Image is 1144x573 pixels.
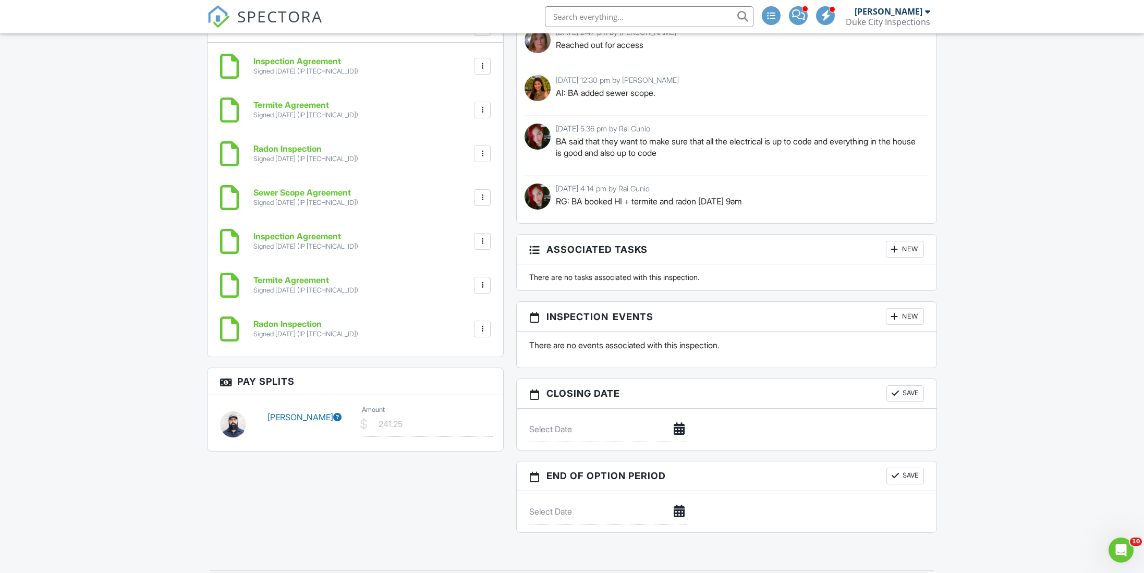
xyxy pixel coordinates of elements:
[253,276,358,285] h6: Termite Agreement
[253,188,358,206] a: Sewer Scope Agreement Signed [DATE] (IP [TECHNICAL_ID])
[525,184,551,210] img: rai_pic.jpg
[613,310,653,324] span: Events
[253,101,358,119] a: Termite Agreement Signed [DATE] (IP [TECHNICAL_ID])
[886,468,924,484] button: Save
[619,124,650,133] span: Rai Gunio
[253,320,358,329] h6: Radon Inspection
[556,28,607,36] span: [DATE] 2:47 pm
[253,320,358,338] a: Radon Inspection Signed [DATE] (IP [TECHNICAL_ID])
[523,272,930,283] div: There are no tasks associated with this inspection.
[556,196,921,207] p: RG: BA booked HI + termite and radon [DATE] 9am
[546,310,608,324] span: Inspection
[253,199,358,207] div: Signed [DATE] (IP [TECHNICAL_ID])
[529,339,924,351] p: There are no events associated with this inspection.
[253,155,358,163] div: Signed [DATE] (IP [TECHNICAL_ID])
[253,111,358,119] div: Signed [DATE] (IP [TECHNICAL_ID])
[1130,538,1142,546] span: 10
[360,416,368,433] div: $
[237,5,323,27] span: SPECTORA
[529,499,686,525] input: Select Date
[253,232,358,241] h6: Inspection Agreement
[556,76,610,84] span: [DATE] 12:30 pm
[886,385,924,402] button: Save
[253,67,358,76] div: Signed [DATE] (IP [TECHNICAL_ID])
[525,75,551,101] img: gs.jpg
[556,39,921,51] p: Reached out for access
[362,405,385,414] label: Amount
[525,124,551,150] img: rai_pic.jpg
[253,144,358,163] a: Radon Inspection Signed [DATE] (IP [TECHNICAL_ID])
[253,286,358,295] div: Signed [DATE] (IP [TECHNICAL_ID])
[267,412,342,422] a: [PERSON_NAME]
[618,184,650,193] span: Rai Gunio
[855,6,922,17] div: [PERSON_NAME]
[1109,538,1134,563] iframe: Intercom live chat
[556,124,607,133] span: [DATE] 5:36 pm
[529,417,686,442] input: Select Date
[220,411,246,437] img: img_5973.jpg
[610,28,617,36] span: by
[546,386,620,400] span: Closing date
[608,184,616,193] span: by
[253,57,358,75] a: Inspection Agreement Signed [DATE] (IP [TECHNICAL_ID])
[612,76,620,84] span: by
[253,101,358,110] h6: Termite Agreement
[546,242,648,257] span: Associated Tasks
[253,330,358,338] div: Signed [DATE] (IP [TECHNICAL_ID])
[253,144,358,154] h6: Radon Inspection
[253,242,358,251] div: Signed [DATE] (IP [TECHNICAL_ID])
[546,469,666,483] span: End of Option Period
[886,241,924,258] div: New
[525,27,551,53] img: 20210930_103856150x150.jpg
[545,6,753,27] input: Search everything...
[886,308,924,325] div: New
[253,188,358,198] h6: Sewer Scope Agreement
[556,87,921,99] p: AI: BA added sewer scope.
[253,276,358,294] a: Termite Agreement Signed [DATE] (IP [TECHNICAL_ID])
[253,57,358,66] h6: Inspection Agreement
[556,136,921,159] p: BA said that they want to make sure that all the electrical is up to code and everything in the h...
[253,232,358,250] a: Inspection Agreement Signed [DATE] (IP [TECHNICAL_ID])
[556,184,606,193] span: [DATE] 4:14 pm
[207,5,230,28] img: The Best Home Inspection Software - Spectora
[208,368,503,395] h3: Pay Splits
[207,14,323,36] a: SPECTORA
[609,124,617,133] span: by
[622,76,679,84] span: [PERSON_NAME]
[619,28,676,36] span: [PERSON_NAME]
[846,17,930,27] div: Duke City Inspections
